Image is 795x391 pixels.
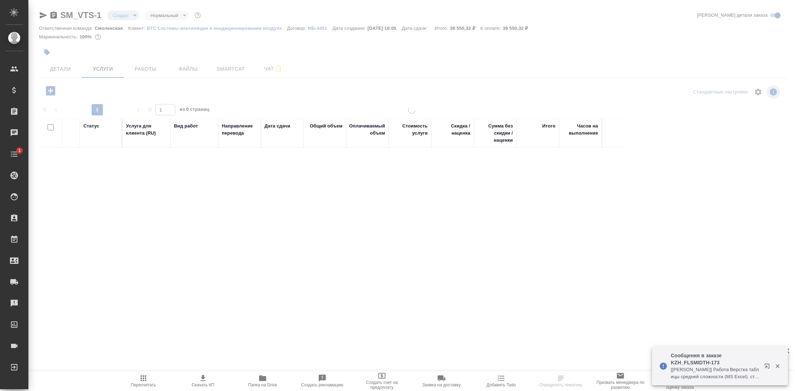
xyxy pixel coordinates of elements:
span: Призвать менеджера по развитию [595,380,646,390]
span: Папка на Drive [248,382,277,387]
p: [[PERSON_NAME]] Работа Верстка таблицы средней сложности (MS Excel). статус "Выполнен" [671,366,760,380]
button: Скопировать ссылку на оценку заказа [650,371,710,391]
button: Заявка на доставку [412,371,471,391]
button: Пересчитать [114,371,173,391]
div: Оплачиваемый объем [349,123,385,137]
a: 1 [2,145,27,163]
span: Создать рекламацию [301,382,344,387]
button: Добавить Todo [471,371,531,391]
p: Сообщения в заказе KZH_FLSMIDTH-173 [671,352,760,366]
span: Создать счет на предоплату [356,380,407,390]
div: Вид работ [174,123,198,130]
span: Заявка на доставку [422,382,461,387]
div: Стоимость услуги [392,123,428,137]
button: Определить тематику [531,371,591,391]
div: Итого [542,123,555,130]
button: Папка на Drive [233,371,292,391]
div: Дата сдачи [264,123,290,130]
div: Часов на выполнение [563,123,598,137]
div: Статус [83,123,99,130]
div: Услуга для клиента (RU) [126,123,167,137]
span: Скачать КП [192,382,214,387]
button: Открыть в новой вкладке [760,359,777,376]
span: Пересчитать [131,382,156,387]
span: 1 [14,147,25,154]
button: Создать рекламацию [292,371,352,391]
div: Направление перевода [222,123,257,137]
div: Общий объем [310,123,342,130]
button: Закрыть [770,363,785,369]
span: Добавить Todo [487,382,516,387]
button: Скачать КП [173,371,233,391]
div: Сумма без скидки / наценки [477,123,513,144]
button: Создать счет на предоплату [352,371,412,391]
span: Определить тематику [539,382,582,387]
button: Призвать менеджера по развитию [591,371,650,391]
div: Скидка / наценка [435,123,470,137]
